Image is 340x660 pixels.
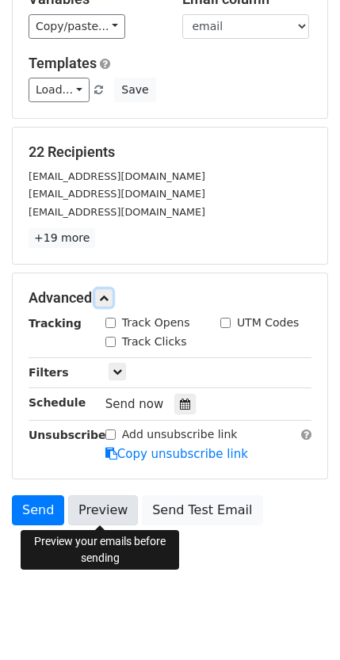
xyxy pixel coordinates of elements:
[29,366,69,379] strong: Filters
[114,78,155,102] button: Save
[122,426,238,443] label: Add unsubscribe link
[261,584,340,660] iframe: Chat Widget
[105,397,164,411] span: Send now
[21,530,179,570] div: Preview your emails before sending
[261,584,340,660] div: 聊天小组件
[29,14,125,39] a: Copy/paste...
[142,495,262,525] a: Send Test Email
[68,495,138,525] a: Preview
[29,228,95,248] a: +19 more
[29,170,205,182] small: [EMAIL_ADDRESS][DOMAIN_NAME]
[105,447,248,461] a: Copy unsubscribe link
[237,315,299,331] label: UTM Codes
[122,315,190,331] label: Track Opens
[29,289,311,307] h5: Advanced
[29,317,82,330] strong: Tracking
[29,55,97,71] a: Templates
[29,396,86,409] strong: Schedule
[29,188,205,200] small: [EMAIL_ADDRESS][DOMAIN_NAME]
[29,206,205,218] small: [EMAIL_ADDRESS][DOMAIN_NAME]
[122,334,187,350] label: Track Clicks
[29,143,311,161] h5: 22 Recipients
[29,429,106,441] strong: Unsubscribe
[29,78,90,102] a: Load...
[12,495,64,525] a: Send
